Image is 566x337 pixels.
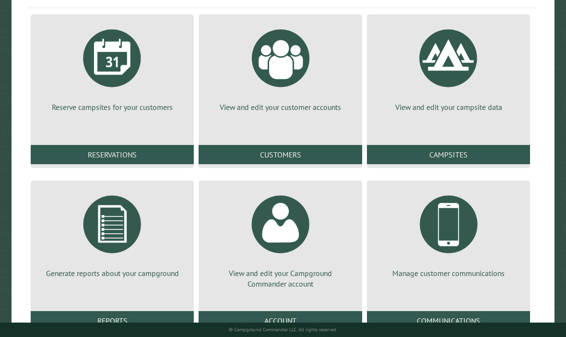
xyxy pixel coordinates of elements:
a: Reports [31,311,194,330]
a: Campsites [367,145,530,164]
p: Generate reports about your campground [42,268,182,278]
p: View and edit your Campground Commander account [210,268,350,289]
a: View and edit your Campground Commander account [210,188,350,289]
a: Customers [199,145,362,164]
a: Account [199,311,362,330]
a: Reserve campsites for your customers [42,22,182,112]
small: © Campground Commander LLC. All rights reserved. [229,326,337,333]
a: Generate reports about your campground [42,188,182,278]
a: View and edit your campsite data [378,22,519,112]
a: Communications [367,311,530,330]
p: View and edit your customer accounts [210,102,350,112]
a: Reservations [31,145,194,164]
a: Manage customer communications [378,188,519,278]
p: View and edit your campsite data [378,102,519,112]
p: Manage customer communications [378,268,519,278]
a: View and edit your customer accounts [210,22,350,112]
p: Reserve campsites for your customers [42,102,182,112]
